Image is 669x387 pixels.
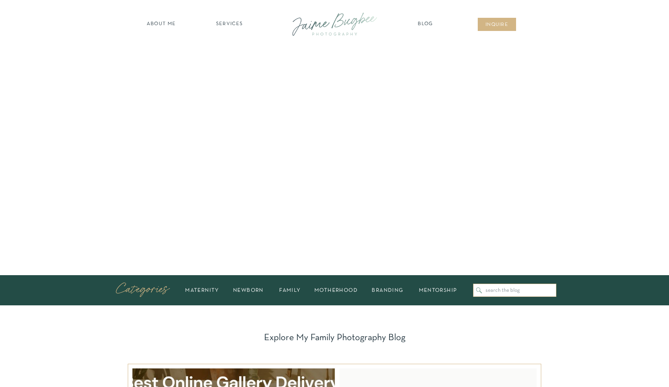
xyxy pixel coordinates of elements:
[182,288,222,293] a: maternity
[414,288,462,293] a: mentorship
[116,282,175,299] p: Categories
[366,288,409,293] a: branding
[311,288,361,293] a: motherhood
[144,21,178,28] a: about ME
[416,21,435,28] a: Blog
[485,288,552,293] input: search the blog
[274,288,305,293] a: family
[208,21,251,28] a: SERVICES
[260,332,409,343] h1: Explore My Family Photography Blog
[481,21,513,29] a: inqUIre
[227,288,269,293] a: newborn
